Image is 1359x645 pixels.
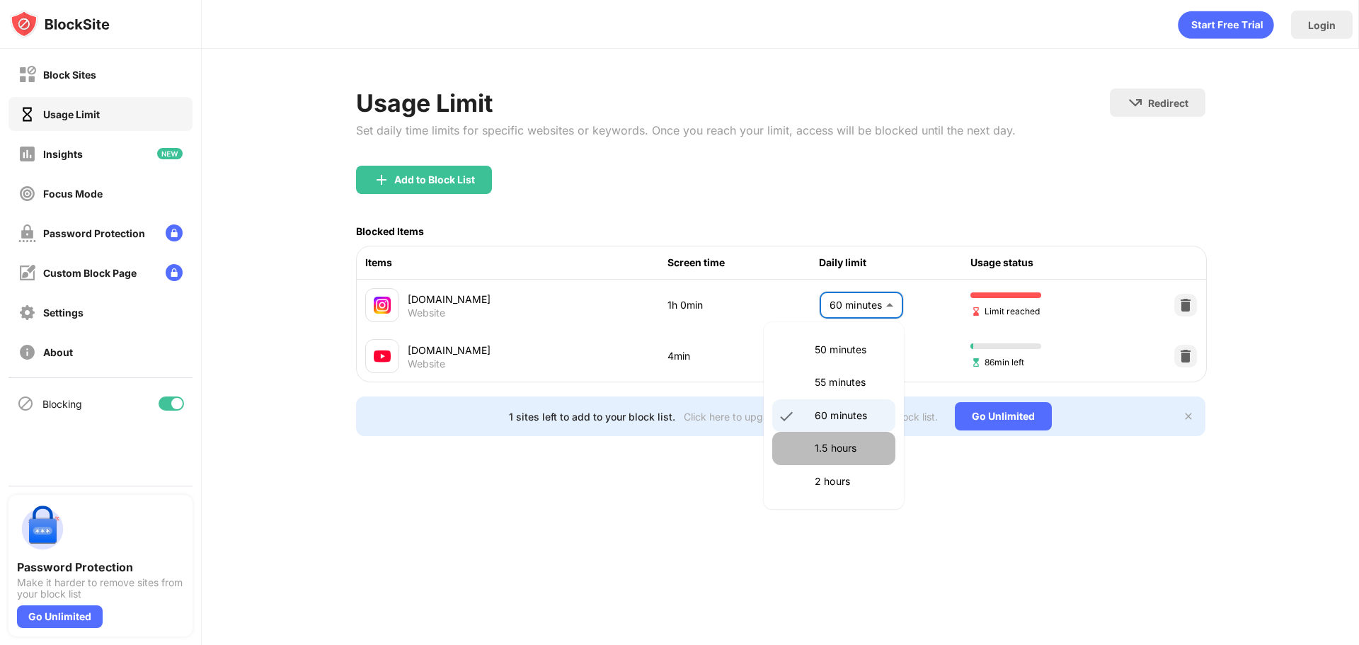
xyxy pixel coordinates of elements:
[815,342,887,358] p: 50 minutes
[815,440,887,456] p: 1.5 hours
[815,408,887,423] p: 60 minutes
[815,375,887,390] p: 55 minutes
[815,474,887,489] p: 2 hours
[815,506,887,522] p: 2.5 hours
